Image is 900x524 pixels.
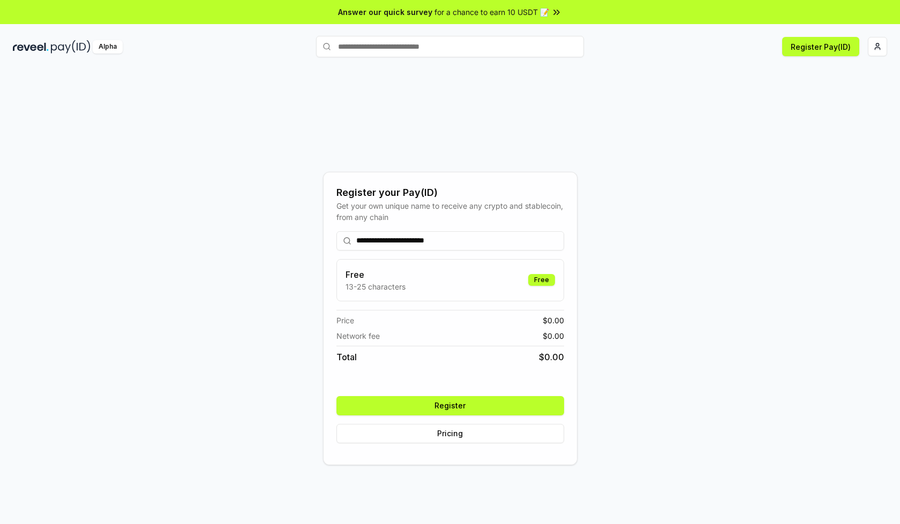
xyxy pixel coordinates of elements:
span: $ 0.00 [543,330,564,341]
img: reveel_dark [13,40,49,54]
button: Register Pay(ID) [782,37,859,56]
button: Register [336,396,564,415]
div: Register your Pay(ID) [336,185,564,200]
p: 13-25 characters [346,281,406,292]
span: Price [336,315,354,326]
span: for a chance to earn 10 USDT 📝 [434,6,549,18]
img: pay_id [51,40,91,54]
span: Total [336,351,357,363]
span: Network fee [336,330,380,341]
div: Free [528,274,555,286]
div: Alpha [93,40,123,54]
span: $ 0.00 [543,315,564,326]
div: Get your own unique name to receive any crypto and stablecoin, from any chain [336,200,564,223]
button: Pricing [336,424,564,443]
span: Answer our quick survey [338,6,432,18]
span: $ 0.00 [539,351,564,363]
h3: Free [346,268,406,281]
